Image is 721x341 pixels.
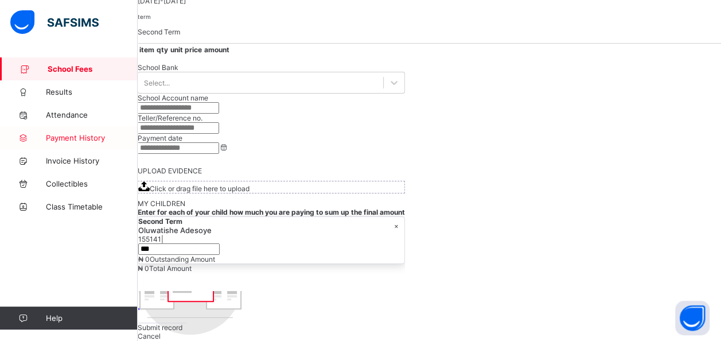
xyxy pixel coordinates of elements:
h1: Invoice History [138,204,721,220]
span: Submit record [138,323,182,332]
p: Optional Items [138,66,721,78]
span: Help [46,313,137,323]
label: Teller/Reference no. [138,114,202,122]
div: Select... [144,79,170,87]
p: Second Term [138,28,721,36]
th: amount [204,45,230,55]
span: UPLOAD EVIDENCE [138,166,202,175]
span: Click or drag file here to upload [150,184,250,193]
span: School Bank [138,63,178,72]
span: Outstanding Amount [150,255,215,263]
span: ₦ 0 [138,264,149,273]
span: Attendance [46,110,138,119]
span: Click or drag file here to upload [138,181,405,193]
button: Open asap [675,301,710,335]
span: Total Amount [149,264,192,273]
span: Enter for each of your child how much you are paying to sum up the final amount [138,208,405,216]
label: School Account name [138,94,208,102]
span: Class Timetable [46,202,138,211]
div: × [394,222,399,230]
span: School Fees [48,64,138,73]
span: Collectibles [46,179,138,188]
span: Invoice History [46,156,138,165]
span: Payment History [46,133,138,142]
span: Second Term [138,217,182,226]
th: item [139,45,155,55]
span: 155141 | [138,235,163,243]
span: ₦ 0 [138,255,150,263]
img: safsims [10,10,99,34]
small: term [138,13,151,20]
th: qty [156,45,169,55]
label: Payment date [138,134,182,142]
span: Results [46,87,138,96]
span: Oluwatishe Adesoye [138,226,212,235]
th: unit price [170,45,202,55]
span: Cancel [138,332,161,340]
span: MY CHILDREN [138,199,185,208]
